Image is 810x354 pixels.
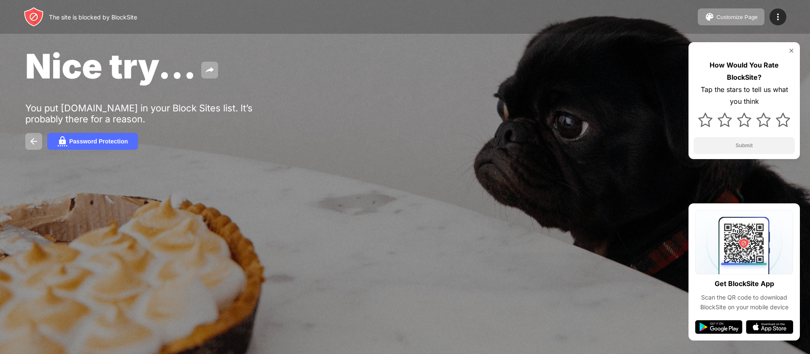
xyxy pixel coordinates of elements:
img: star.svg [698,113,713,127]
div: Scan the QR code to download BlockSite on your mobile device [695,293,793,312]
img: header-logo.svg [24,7,44,27]
img: star.svg [756,113,771,127]
div: Tap the stars to tell us what you think [694,84,795,108]
img: star.svg [718,113,732,127]
img: star.svg [776,113,790,127]
img: google-play.svg [695,320,742,334]
div: Get BlockSite App [715,278,774,290]
div: Customize Page [716,14,758,20]
button: Submit [694,137,795,154]
img: back.svg [29,136,39,146]
div: You put [DOMAIN_NAME] in your Block Sites list. It’s probably there for a reason. [25,103,286,124]
button: Customize Page [698,8,764,25]
div: Password Protection [69,138,128,145]
img: menu-icon.svg [773,12,783,22]
span: Nice try... [25,46,196,86]
div: How Would You Rate BlockSite? [694,59,795,84]
img: share.svg [205,65,215,75]
div: The site is blocked by BlockSite [49,14,137,21]
button: Password Protection [47,133,138,150]
img: password.svg [57,136,67,146]
img: pallet.svg [705,12,715,22]
img: qrcode.svg [695,210,793,274]
img: star.svg [737,113,751,127]
img: rate-us-close.svg [788,47,795,54]
img: app-store.svg [746,320,793,334]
